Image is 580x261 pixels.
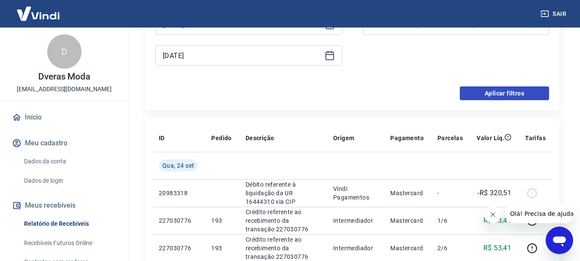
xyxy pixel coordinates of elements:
[546,227,573,254] iframe: Botão para abrir a janela de mensagens
[390,244,424,252] p: Mastercard
[525,134,546,142] p: Tarifas
[483,243,511,253] p: R$ 53,41
[21,153,118,170] a: Dados da conta
[477,134,504,142] p: Valor Líq.
[437,189,463,197] p: -
[47,34,82,69] div: D
[390,216,424,225] p: Mastercard
[10,0,66,27] img: Vindi
[246,180,319,206] p: Débito referente à liquidação da UR 16444310 via CIP
[437,134,463,142] p: Parcelas
[159,134,165,142] p: ID
[21,215,118,233] a: Relatório de Recebíveis
[246,235,319,261] p: Crédito referente ao recebimento da transação 227030776
[211,134,231,142] p: Pedido
[246,134,274,142] p: Descrição
[505,204,573,223] iframe: Mensagem da empresa
[539,6,570,22] button: Sair
[10,108,118,127] a: Início
[333,134,354,142] p: Origem
[5,6,72,13] span: Olá! Precisa de ajuda?
[21,172,118,190] a: Dados de login
[437,216,463,225] p: 1/6
[21,234,118,252] a: Recebíveis Futuros Online
[477,188,511,198] p: -R$ 320,51
[10,134,118,153] button: Meu cadastro
[17,85,112,94] p: [EMAIL_ADDRESS][DOMAIN_NAME]
[159,244,197,252] p: 227030776
[10,196,118,215] button: Meus recebíveis
[38,72,90,81] p: Dveras Moda
[211,244,231,252] p: 193
[390,134,424,142] p: Pagamento
[333,184,377,202] p: Vindi Pagamentos
[437,244,463,252] p: 2/6
[211,216,231,225] p: 193
[162,161,194,170] span: Qua, 24 set
[159,216,197,225] p: 227030776
[333,216,377,225] p: Intermediador
[483,215,511,226] p: R$ 53,41
[460,86,549,100] button: Aplicar filtros
[246,208,319,233] p: Crédito referente ao recebimento da transação 227030776
[333,244,377,252] p: Intermediador
[484,206,501,223] iframe: Fechar mensagem
[159,189,197,197] p: 20983318
[390,189,424,197] p: Mastercard
[163,49,321,62] input: Data final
